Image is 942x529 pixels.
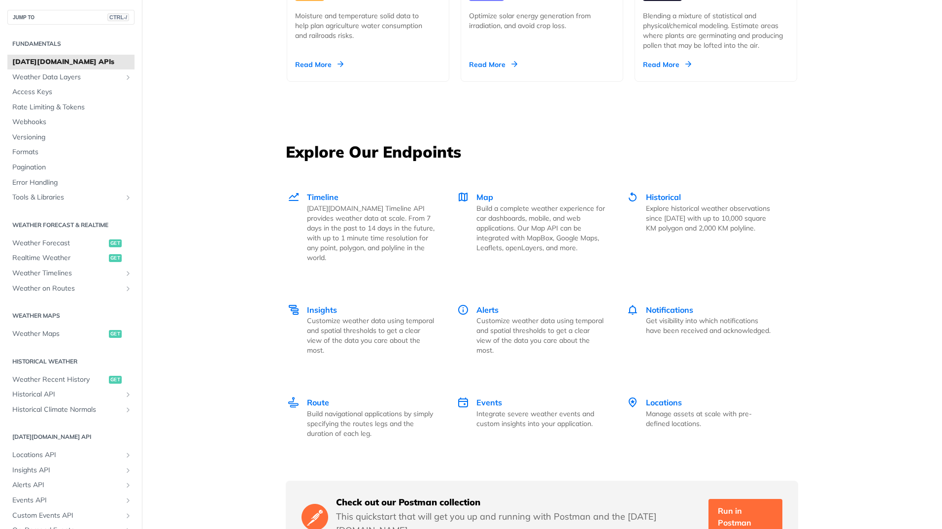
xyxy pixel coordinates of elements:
button: JUMP TOCTRL-/ [7,10,135,25]
span: Realtime Weather [12,253,106,263]
p: Explore historical weather observations since [DATE] with up to 10,000 square KM polygon and 2,00... [646,203,774,233]
span: Alerts [476,305,499,315]
a: Formats [7,145,135,160]
h5: Check out our Postman collection [336,496,701,508]
a: Historical Historical Explore historical weather observations since [DATE] with up to 10,000 squa... [616,170,785,283]
a: Rate Limiting & Tokens [7,100,135,115]
a: Weather Mapsget [7,327,135,341]
div: Optimize solar energy generation from irradiation, and avoid crop loss. [469,11,607,31]
a: Locations Locations Manage assets at scale with pre-defined locations. [616,376,785,459]
a: Weather Recent Historyget [7,372,135,387]
img: Alerts [457,304,469,316]
img: Timeline [288,191,300,203]
div: Read More [469,60,517,69]
button: Show subpages for Alerts API [124,481,132,489]
button: Show subpages for Custom Events API [124,512,132,520]
button: Show subpages for Locations API [124,451,132,459]
span: Error Handling [12,178,132,188]
a: Insights APIShow subpages for Insights API [7,463,135,478]
a: Events APIShow subpages for Events API [7,493,135,508]
a: Historical Climate NormalsShow subpages for Historical Climate Normals [7,402,135,417]
a: Notifications Notifications Get visibility into which notifications have been received and acknow... [616,283,785,376]
a: Locations APIShow subpages for Locations API [7,448,135,463]
span: get [109,330,122,338]
span: Locations [646,397,682,407]
a: Pagination [7,160,135,175]
a: Insights Insights Customize weather data using temporal and spatial thresholds to get a clear vie... [287,283,446,376]
p: Build navigational applications by simply specifying the routes legs and the duration of each leg. [307,409,436,438]
p: Build a complete weather experience for car dashboards, mobile, and web applications. Our Map API... [476,203,605,253]
a: Alerts Alerts Customize weather data using temporal and spatial thresholds to get a clear view of... [446,283,616,376]
span: Weather Recent History [12,375,106,385]
span: Events [476,397,502,407]
span: Historical API [12,390,122,399]
p: Customize weather data using temporal and spatial thresholds to get a clear view of the data you ... [476,316,605,355]
h2: Historical Weather [7,357,135,366]
p: Manage assets at scale with pre-defined locations. [646,409,774,429]
h2: Weather Maps [7,311,135,320]
img: Locations [627,397,639,408]
span: CTRL-/ [107,13,129,21]
span: Versioning [12,132,132,142]
h2: Weather Forecast & realtime [7,221,135,230]
button: Show subpages for Weather on Routes [124,285,132,293]
span: get [109,254,122,262]
span: Custom Events API [12,511,122,521]
span: get [109,239,122,247]
a: Timeline Timeline [DATE][DOMAIN_NAME] Timeline API provides weather data at scale. From 7 days in... [287,170,446,283]
span: Locations API [12,450,122,460]
h3: Explore Our Endpoints [286,141,798,163]
a: [DATE][DOMAIN_NAME] APIs [7,55,135,69]
img: Events [457,397,469,408]
span: Insights [307,305,337,315]
div: Read More [643,60,691,69]
span: Weather Forecast [12,238,106,248]
div: Blending a mixture of statistical and physical/chemical modeling. Estimate areas where plants are... [643,11,789,50]
button: Show subpages for Tools & Libraries [124,194,132,201]
a: Error Handling [7,175,135,190]
p: Integrate severe weather events and custom insights into your application. [476,409,605,429]
p: Customize weather data using temporal and spatial thresholds to get a clear view of the data you ... [307,316,436,355]
button: Show subpages for Events API [124,496,132,504]
span: Alerts API [12,480,122,490]
span: Notifications [646,305,693,315]
span: Tools & Libraries [12,193,122,202]
h2: Fundamentals [7,39,135,48]
div: Read More [295,60,343,69]
span: Insights API [12,465,122,475]
img: Insights [288,304,300,316]
span: Webhooks [12,117,132,127]
span: Events API [12,496,122,505]
a: Weather TimelinesShow subpages for Weather Timelines [7,266,135,281]
span: Map [476,192,493,202]
button: Show subpages for Insights API [124,466,132,474]
span: Access Keys [12,87,132,97]
span: Route [307,397,329,407]
span: Timeline [307,192,338,202]
span: [DATE][DOMAIN_NAME] APIs [12,57,132,67]
span: Weather Maps [12,329,106,339]
img: Map [457,191,469,203]
button: Show subpages for Historical API [124,391,132,398]
a: Map Map Build a complete weather experience for car dashboards, mobile, and web applications. Our... [446,170,616,283]
div: Moisture and temperature solid data to help plan agriculture water consumption and railroads risks. [295,11,433,40]
a: Weather Data LayersShow subpages for Weather Data Layers [7,70,135,85]
a: Historical APIShow subpages for Historical API [7,387,135,402]
span: Historical Climate Normals [12,405,122,415]
a: Versioning [7,130,135,145]
a: Realtime Weatherget [7,251,135,265]
a: Custom Events APIShow subpages for Custom Events API [7,508,135,523]
span: Weather on Routes [12,284,122,294]
a: Alerts APIShow subpages for Alerts API [7,478,135,493]
a: Access Keys [7,85,135,99]
span: get [109,376,122,384]
a: Route Route Build navigational applications by simply specifying the routes legs and the duration... [287,376,446,459]
a: Events Events Integrate severe weather events and custom insights into your application. [446,376,616,459]
button: Show subpages for Weather Data Layers [124,73,132,81]
p: [DATE][DOMAIN_NAME] Timeline API provides weather data at scale. From 7 days in the past to 14 da... [307,203,436,263]
button: Show subpages for Historical Climate Normals [124,406,132,414]
a: Webhooks [7,115,135,130]
span: Weather Data Layers [12,72,122,82]
span: Rate Limiting & Tokens [12,102,132,112]
h2: [DATE][DOMAIN_NAME] API [7,432,135,441]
